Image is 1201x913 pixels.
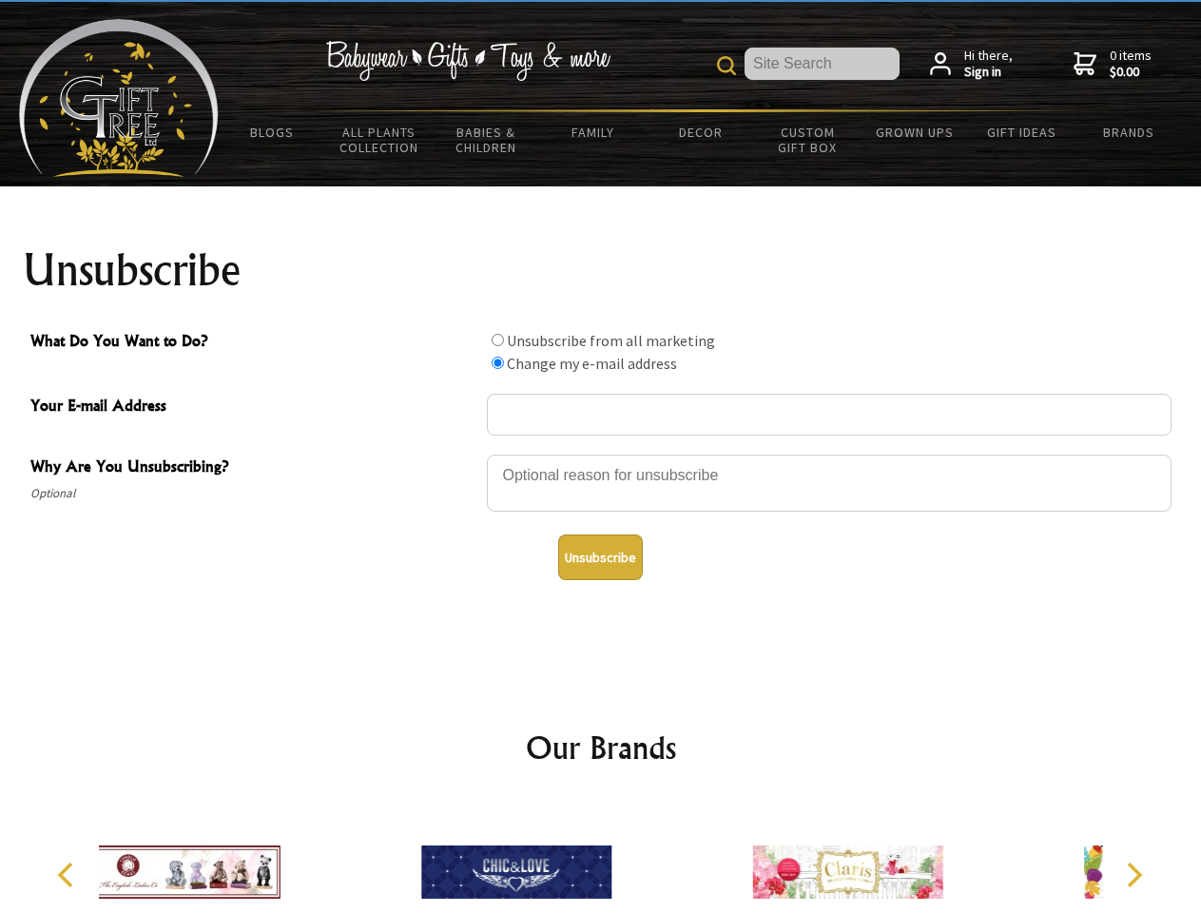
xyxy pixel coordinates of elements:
input: Your E-mail Address [487,394,1172,436]
input: What Do You Want to Do? [492,334,504,346]
strong: Sign in [964,64,1013,81]
span: Your E-mail Address [30,394,477,421]
a: Decor [647,112,754,152]
span: What Do You Want to Do? [30,329,477,357]
label: Unsubscribe from all marketing [507,331,715,350]
h2: Our Brands [38,725,1164,770]
a: All Plants Collection [326,112,434,167]
a: BLOGS [219,112,326,152]
button: Previous [48,854,89,896]
a: Babies & Children [433,112,540,167]
input: Site Search [745,48,900,80]
img: Babyware - Gifts - Toys and more... [19,19,219,177]
label: Change my e-mail address [507,354,677,373]
a: Brands [1075,112,1183,152]
button: Unsubscribe [558,534,643,580]
input: What Do You Want to Do? [492,357,504,369]
img: product search [717,56,736,75]
button: Next [1113,854,1154,896]
span: Why Are You Unsubscribing? [30,455,477,482]
a: Grown Ups [861,112,968,152]
a: Family [540,112,648,152]
a: Gift Ideas [968,112,1075,152]
span: 0 items [1110,47,1152,81]
span: Hi there, [964,48,1013,81]
span: Optional [30,482,477,505]
h1: Unsubscribe [23,247,1179,293]
strong: $0.00 [1110,64,1152,81]
a: 0 items$0.00 [1074,48,1152,81]
a: Hi there,Sign in [930,48,1013,81]
textarea: Why Are You Unsubscribing? [487,455,1172,512]
a: Custom Gift Box [754,112,862,167]
img: Babywear - Gifts - Toys & more [325,41,610,81]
